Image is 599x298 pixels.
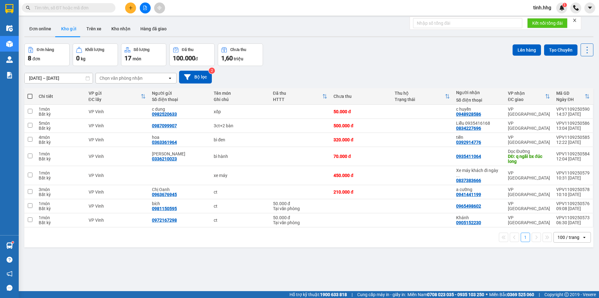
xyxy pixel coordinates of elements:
span: aim [157,6,162,10]
div: ct [214,189,267,194]
button: caret-down [584,3,595,13]
div: 5 món [39,121,82,126]
button: file-add [140,3,151,13]
img: icon-new-feature [559,5,565,11]
div: VP Vinh [89,123,146,128]
th: Toggle SortBy [392,88,453,105]
span: triệu [234,56,243,61]
div: 50.000 đ [334,109,389,114]
button: Đơn hàng8đơn [24,43,70,66]
div: VPV1109250573 [556,215,590,220]
div: 12:04 [DATE] [556,156,590,161]
div: Đã thu [273,91,322,96]
div: Liễu 0935416168 [456,121,502,126]
div: 3ct+2 bàn [214,123,267,128]
div: Tại văn phòng [273,220,327,225]
div: Khối lượng [85,48,104,52]
button: Hàng đã giao [135,21,172,36]
div: VPV1109250578 [556,187,590,192]
div: 0905152230 [456,220,481,225]
span: đơn [32,56,40,61]
span: search [26,6,30,10]
img: warehouse-icon [6,56,13,63]
button: Trên xe [81,21,106,36]
svg: open [582,235,587,240]
span: notification [7,271,12,277]
div: 1 món [39,170,82,175]
button: Lên hàng [513,44,541,56]
div: 0948928586 [456,112,481,117]
span: close [572,18,577,23]
button: plus [125,3,136,13]
span: 1,60 [221,54,233,62]
div: Chị Oanh [152,187,207,192]
div: Bất kỳ [39,126,82,131]
div: xốp [214,109,267,114]
div: 500.000 đ [334,123,389,128]
input: Tìm tên, số ĐT hoặc mã đơn [34,4,108,11]
th: Toggle SortBy [85,88,149,105]
div: 320.000 đ [334,137,389,142]
div: 13:04 [DATE] [556,126,590,131]
div: Thu hộ [395,91,445,96]
div: 0336210023 [152,156,177,161]
div: 14:37 [DATE] [556,112,590,117]
div: 0834227696 [456,126,481,131]
div: bì đen [214,137,267,142]
div: Ngày ĐH [556,97,585,102]
input: Select a date range. [25,73,93,83]
div: VP [GEOGRAPHIC_DATA] [508,107,550,117]
div: 70.000 đ [334,154,389,159]
span: ⚪️ [486,293,488,296]
div: Bất kỳ [39,140,82,145]
div: bích [152,201,207,206]
button: Số lượng17món [121,43,166,66]
button: Kho gửi [56,21,81,36]
div: VP gửi [89,91,141,96]
button: Chưa thu1,60 triệu [218,43,263,66]
span: copyright [564,292,569,297]
div: VPV1109250590 [556,107,590,112]
div: 0935411064 [456,154,481,159]
button: Kho nhận [106,21,135,36]
span: | [352,291,353,298]
th: Toggle SortBy [270,88,330,105]
div: VP Vinh [89,109,146,114]
div: Người nhận [456,90,502,95]
div: 1 món [39,201,82,206]
span: Kết nối tổng đài [532,20,562,27]
div: VP Vinh [89,137,146,142]
div: Chọn văn phòng nhận [100,75,143,81]
div: Tên món [214,91,267,96]
div: Bất kỳ [39,175,82,180]
button: Bộ lọc [179,71,212,83]
div: VP [GEOGRAPHIC_DATA] [508,121,550,131]
div: 1 món [39,151,82,156]
div: VP Vinh [89,218,146,223]
div: Đơn hàng [37,48,54,52]
div: Số lượng [134,48,149,52]
div: 450.000 đ [334,173,389,178]
div: tiến [456,135,502,140]
span: Miền Bắc [489,291,534,298]
div: Khánh [456,215,502,220]
div: Trạng thái [395,97,445,102]
div: 0837383666 [456,178,481,183]
div: Dọc Đường [508,149,550,154]
img: warehouse-icon [6,41,13,47]
div: VPV1109250579 [556,170,590,175]
div: VP Vinh [89,204,146,209]
span: 8 [28,54,31,62]
img: logo-vxr [5,4,13,13]
div: VP Vinh [89,173,146,178]
div: Tại văn phòng [273,206,327,211]
div: 10:31 [DATE] [556,175,590,180]
button: Đơn online [24,21,56,36]
div: ct [214,204,267,209]
div: c huyền [456,107,502,112]
div: VPV1109250585 [556,135,590,140]
div: Số điện thoại [152,97,207,102]
span: Hỗ trợ kỹ thuật: [290,291,347,298]
div: ĐC giao [508,97,545,102]
div: VP [GEOGRAPHIC_DATA] [508,187,550,197]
